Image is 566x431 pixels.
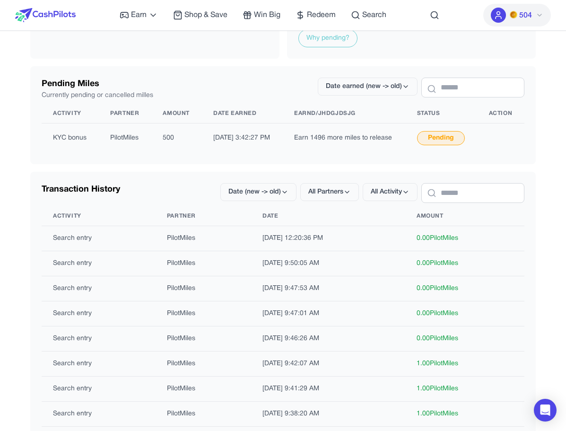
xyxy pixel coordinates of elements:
button: PMs504 [483,4,551,26]
th: Amount [405,207,524,226]
img: CashPilots Logo [15,8,76,22]
td: 0.00 PilotMiles [405,326,524,352]
td: 0.00 PilotMiles [405,251,524,276]
th: Activity [42,207,156,226]
td: PilotMiles [156,377,251,402]
td: [DATE] 9:46:26 AM [251,326,405,352]
td: PilotMiles [156,352,251,377]
th: Status [406,104,478,123]
td: KYC bonus [42,123,99,153]
th: Amount [151,104,202,123]
div: Pending [417,131,465,145]
span: Earn [131,9,147,21]
div: Pending Miles [42,78,153,91]
td: 500 [151,123,202,153]
td: Search entry [42,276,156,301]
a: Redeem [296,9,336,21]
td: Search entry [42,402,156,427]
span: Win Big [254,9,280,21]
div: Transaction History [42,183,120,196]
th: date Earned [202,104,283,123]
td: 0.00 PilotMiles [405,276,524,301]
td: [DATE] 9:50:05 AM [251,251,405,276]
th: Activity [42,104,99,123]
td: Search entry [42,326,156,352]
th: Action [478,104,524,123]
button: Date earned (new -> old) [318,78,418,96]
td: PilotMiles [156,251,251,276]
td: PilotMiles [156,402,251,427]
div: Currently pending or cancelled milles [42,91,153,100]
img: PMs [510,11,517,18]
td: Search entry [42,377,156,402]
span: All Activity [371,187,402,197]
td: [DATE] 9:47:53 AM [251,276,405,301]
td: [DATE] 9:38:20 AM [251,402,405,427]
span: Date (new -> old) [228,187,281,197]
td: 1.00 PilotMiles [405,377,524,402]
th: Partner [99,104,151,123]
span: Shop & Save [184,9,227,21]
span: Date earned (new -> old) [326,82,402,91]
td: Search entry [42,352,156,377]
button: Date (new -> old) [220,183,296,201]
a: Search [351,9,386,21]
td: 0.00 PilotMiles [405,226,524,251]
span: All Partners [308,187,343,197]
td: Search entry [42,226,156,251]
a: Shop & Save [173,9,227,21]
td: PilotMiles [99,123,151,153]
td: 1.00 PilotMiles [405,352,524,377]
td: [DATE] 9:41:29 AM [251,377,405,402]
th: Date [251,207,405,226]
td: Search entry [42,251,156,276]
span: Search [362,9,386,21]
a: Earn [120,9,158,21]
span: Redeem [307,9,336,21]
button: All Activity [363,183,418,201]
td: Search entry [42,301,156,326]
div: Open Intercom Messenger [534,399,557,422]
td: PilotMiles [156,276,251,301]
th: Partner [156,207,251,226]
td: [DATE] 9:42:07 AM [251,352,405,377]
td: [DATE] 9:47:01 AM [251,301,405,326]
a: Why pending? [298,29,357,47]
td: PilotMiles [156,326,251,352]
td: PilotMiles [156,301,251,326]
td: [DATE] 3:42:27 PM [202,123,283,153]
span: 504 [519,10,532,21]
td: Earn 1496 more miles to release [283,123,406,153]
button: All Partners [300,183,359,201]
td: PilotMiles [156,226,251,251]
td: 0.00 PilotMiles [405,301,524,326]
th: Earnd/jhdgjdsjg [283,104,406,123]
td: 1.00 PilotMiles [405,402,524,427]
td: [DATE] 12:20:36 PM [251,226,405,251]
a: Win Big [243,9,280,21]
